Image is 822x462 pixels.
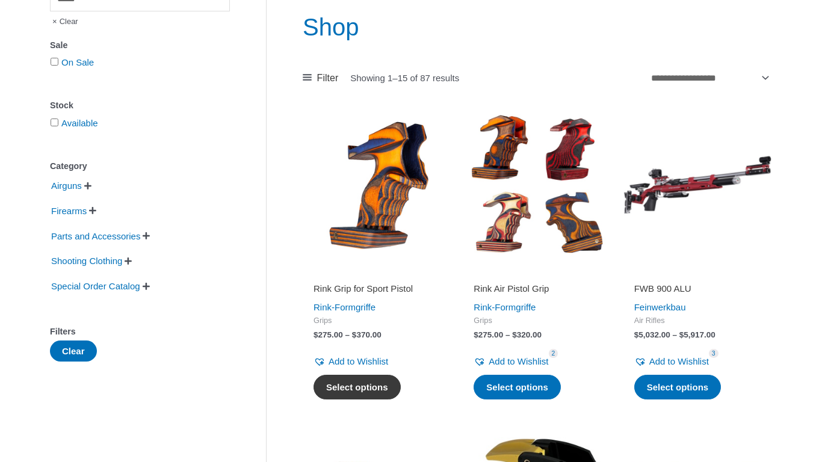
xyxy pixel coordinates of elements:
span: Clear [50,11,78,32]
select: Shop order [646,68,771,88]
a: Rink Grip for Sport Pistol [314,283,440,299]
span: Add to Wishlist [329,356,388,366]
a: Select options for “FWB 900 ALU” [634,375,722,400]
a: FWB 900 ALU [634,283,761,299]
span: Grips [314,316,440,326]
span: $ [679,330,684,339]
a: Rink-Formgriffe [474,302,536,312]
a: On Sale [61,57,94,67]
bdi: 320.00 [512,330,542,339]
h1: Shop [303,10,771,44]
a: Select options for “Rink Air Pistol Grip” [474,375,561,400]
a: Feinwerkbau [634,302,686,312]
span: Add to Wishlist [489,356,548,366]
a: Rink-Formgriffe [314,302,375,312]
a: Shooting Clothing [50,255,123,265]
span: Special Order Catalog [50,276,141,297]
a: Parts and Accessories [50,230,141,240]
h2: Rink Grip for Sport Pistol [314,283,440,295]
a: Add to Wishlist [474,353,548,370]
p: Showing 1–15 of 87 results [350,73,459,82]
span: 3 [709,349,718,358]
a: Filter [303,69,338,87]
span: Firearms [50,201,88,221]
span: – [505,330,510,339]
div: Stock [50,97,230,114]
a: Add to Wishlist [314,353,388,370]
img: Rink Air Pistol Grip [463,111,611,259]
bdi: 275.00 [474,330,503,339]
span: Parts and Accessories [50,226,141,247]
span: – [345,330,350,339]
span: $ [474,330,478,339]
a: Airguns [50,180,83,190]
iframe: Customer reviews powered by Trustpilot [314,266,440,280]
span: Airguns [50,176,83,196]
a: Available [61,118,98,128]
span:  [125,257,132,265]
iframe: Customer reviews powered by Trustpilot [634,266,761,280]
span: Grips [474,316,600,326]
div: Filters [50,323,230,340]
bdi: 370.00 [352,330,382,339]
span: 2 [549,349,558,358]
iframe: Customer reviews powered by Trustpilot [474,266,600,280]
a: Add to Wishlist [634,353,709,370]
img: FWB 900 ALU [623,111,771,259]
h2: FWB 900 ALU [634,283,761,295]
span:  [89,206,96,215]
div: Category [50,158,230,175]
span: Shooting Clothing [50,251,123,271]
input: On Sale [51,58,58,66]
h2: Rink Air Pistol Grip [474,283,600,295]
input: Available [51,119,58,126]
a: Special Order Catalog [50,280,141,291]
a: Select options for “Rink Grip for Sport Pistol” [314,375,401,400]
span: $ [314,330,318,339]
span:  [84,182,91,190]
span:  [143,282,150,291]
div: Sale [50,37,230,54]
span: Air Rifles [634,316,761,326]
img: Rink Grip for Sport Pistol [303,111,451,259]
a: Rink Air Pistol Grip [474,283,600,299]
span: – [673,330,678,339]
span:  [143,232,150,240]
span: Filter [317,69,339,87]
button: Clear [50,340,97,362]
span: $ [512,330,517,339]
bdi: 275.00 [314,330,343,339]
span: Add to Wishlist [649,356,709,366]
a: Firearms [50,205,88,215]
span: $ [634,330,639,339]
bdi: 5,917.00 [679,330,715,339]
bdi: 5,032.00 [634,330,670,339]
span: $ [352,330,357,339]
